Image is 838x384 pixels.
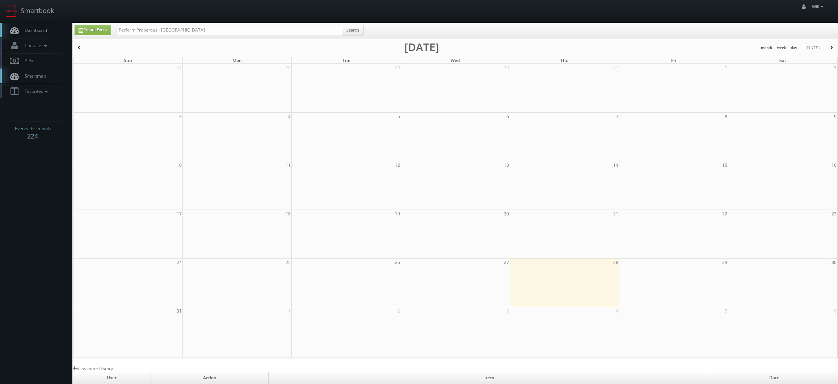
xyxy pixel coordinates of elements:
span: Dashboard [21,27,47,33]
span: Fri [671,57,676,63]
span: Bids [21,58,33,64]
span: 18 [285,210,291,218]
span: 10 [176,161,182,169]
span: 8 [724,113,728,120]
span: 29 [394,64,401,71]
span: 27 [176,64,182,71]
span: 24 [176,259,182,266]
span: Contacts [21,42,49,49]
img: smartbook-logo.png [5,5,17,17]
a: Create Event [75,25,111,35]
span: 4 [615,307,619,315]
span: 2 [833,64,837,71]
span: Wed [451,57,460,63]
span: 30 [831,259,837,266]
td: Action [151,372,268,384]
button: [DATE] [803,44,822,53]
span: Thu [560,57,569,63]
span: 5 [397,113,401,120]
span: 5 [724,307,728,315]
span: 28 [285,64,291,71]
span: Tue [342,57,350,63]
td: Date [710,372,838,384]
span: 30 [503,64,510,71]
span: 31 [612,64,619,71]
span: 27 [503,259,510,266]
button: Search [342,25,364,36]
span: 11 [285,161,291,169]
span: Will [812,4,826,10]
span: 15 [721,161,728,169]
span: 1 [287,307,291,315]
span: 19 [394,210,401,218]
span: 22 [721,210,728,218]
span: 14 [612,161,619,169]
td: Item [269,372,710,384]
span: Mon [232,57,242,63]
a: View more history [73,366,113,372]
span: 9 [833,113,837,120]
button: week [774,44,789,53]
span: 29 [721,259,728,266]
span: 6 [833,307,837,315]
span: 3 [506,307,510,315]
span: Sat [779,57,786,63]
span: 17 [176,210,182,218]
span: 20 [503,210,510,218]
span: Sun [124,57,132,63]
span: 4 [287,113,291,120]
span: Events this month [15,125,51,132]
span: 31 [176,307,182,315]
span: 2 [397,307,401,315]
span: 3 [178,113,182,120]
input: Search for Events [117,25,342,35]
span: 26 [394,259,401,266]
button: day [788,44,800,53]
span: 28 [612,259,619,266]
span: Favorites [21,88,50,94]
span: 23 [831,210,837,218]
td: User [73,372,151,384]
span: 1 [724,64,728,71]
span: Smartmap [21,73,46,79]
button: month [758,44,775,53]
span: 13 [503,161,510,169]
span: 21 [612,210,619,218]
span: 25 [285,259,291,266]
strong: 224 [27,132,38,140]
h2: [DATE] [404,44,439,51]
span: 7 [615,113,619,120]
span: 16 [831,161,837,169]
span: 6 [506,113,510,120]
span: 12 [394,161,401,169]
